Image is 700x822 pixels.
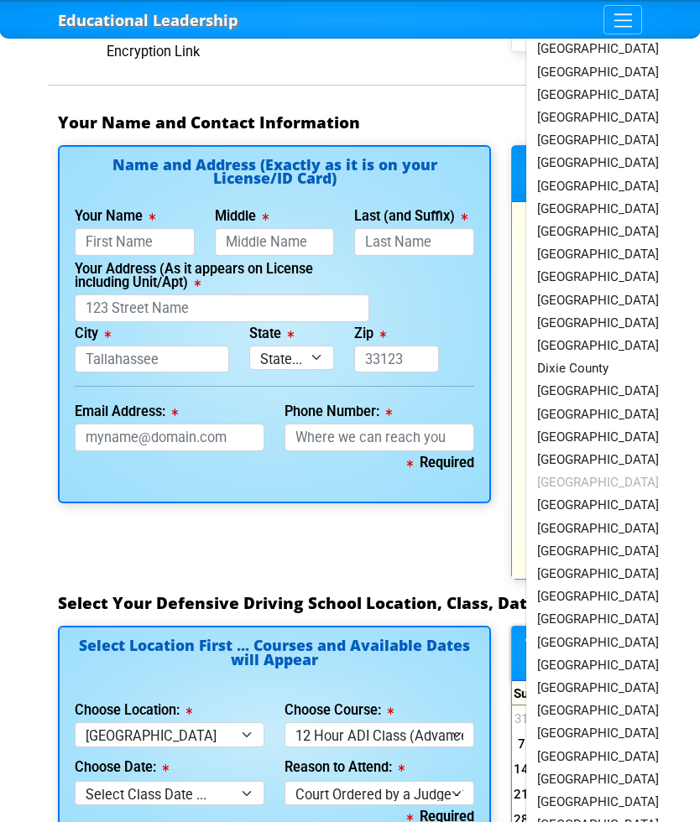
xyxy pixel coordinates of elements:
[285,405,392,419] label: Phone Number:
[75,210,155,223] label: Your Name
[75,704,192,717] label: Choose Location:
[75,228,195,256] input: First Name
[75,638,474,687] h4: Select Location First ... Courses and Available Dates will Appear
[512,761,530,778] a: 14
[285,761,405,774] label: Reason to Attend:
[215,228,335,256] input: Middle Name
[75,405,178,419] label: Email Address:
[512,681,530,705] div: Su
[75,346,229,373] input: Tallahassee
[285,424,474,451] input: Where we can reach you
[75,327,111,341] label: City
[512,146,641,202] h3: Contact Information
[75,761,169,774] label: Choose Date:
[58,6,238,34] a: Educational Leadership
[512,786,530,803] a: 21
[512,710,530,727] a: 31
[249,327,294,341] label: State
[512,736,530,752] a: 7
[285,704,394,717] label: Choose Course:
[75,294,369,322] input: 123 Street Name
[58,593,642,613] h3: Select Your Defensive Driving School Location, Class, Date, and Time
[75,263,369,289] label: Your Address (As it appears on License including Unit/Apt)
[354,228,474,256] input: Last Name
[75,158,474,186] h4: Name and Address (Exactly as it is on your License/ID Card)
[354,327,386,341] label: Zip
[215,210,269,223] label: Middle
[354,210,468,223] label: Last (and Suffix)
[85,16,491,65] li: Your personal Information is Protected by our Secure Encryption Link
[354,346,439,373] input: 33123
[75,424,264,451] input: myname@domain.com
[603,5,642,34] button: Toggle navigation
[407,455,474,471] b: Required
[58,112,642,133] h3: Your Name and Contact Information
